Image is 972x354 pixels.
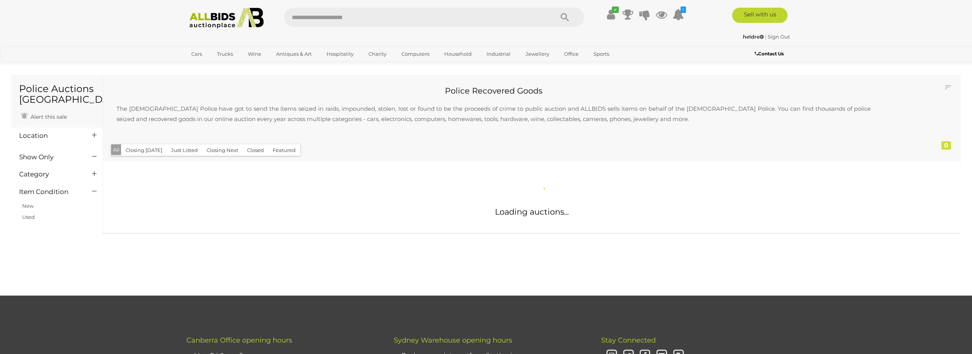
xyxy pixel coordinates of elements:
[322,48,359,60] a: Hospitality
[559,48,584,60] a: Office
[19,154,81,161] h4: Show Only
[482,48,516,60] a: Industrial
[109,96,878,132] p: The [DEMOGRAPHIC_DATA] Police have got to send the items seized in raids, impounded, stolen, lost...
[22,214,35,220] a: Used
[22,203,34,209] a: New
[768,34,790,40] a: Sign Out
[19,110,69,122] a: Alert this sale
[19,132,81,139] h4: Location
[601,336,656,344] span: Stay Connected
[765,34,767,40] span: |
[121,144,167,156] button: Closing [DATE]
[681,6,686,13] i: 1
[612,6,619,13] i: ✔
[243,144,268,156] button: Closed
[364,48,391,60] a: Charity
[202,144,243,156] button: Closing Next
[186,48,207,60] a: Cars
[109,86,878,95] h2: Police Recovered Goods
[396,48,434,60] a: Computers
[755,51,784,57] b: Contact Us
[186,336,292,344] span: Canberra Office opening hours
[19,84,95,105] h1: Police Auctions [GEOGRAPHIC_DATA]
[19,171,81,178] h4: Category
[755,50,786,58] a: Contact Us
[589,48,614,60] a: Sports
[271,48,317,60] a: Antiques & Art
[19,188,81,196] h4: Item Condition
[186,60,251,73] a: [GEOGRAPHIC_DATA]
[521,48,554,60] a: Jewellery
[243,48,266,60] a: Wine
[185,8,268,29] img: Allbids.com.au
[743,34,765,40] a: heldre
[605,8,617,21] a: ✔
[167,144,202,156] button: Just Listed
[732,8,788,23] a: Sell with us
[394,336,512,344] span: Sydney Warehouse opening hours
[495,207,569,217] span: Loading auctions...
[743,34,764,40] strong: heldre
[941,141,951,150] div: 0
[29,113,67,120] span: Alert this sale
[673,8,684,21] a: 1
[212,48,238,60] a: Trucks
[439,48,477,60] a: Household
[546,8,584,27] button: Search
[268,144,300,156] button: Featured
[111,144,121,155] button: All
